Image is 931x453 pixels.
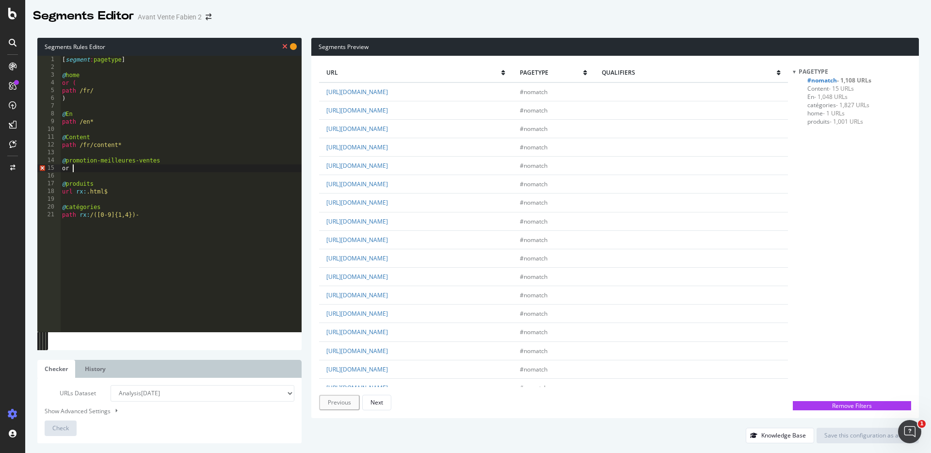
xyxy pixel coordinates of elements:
[520,68,583,77] span: pagetype
[807,101,869,109] span: Click to filter pagetype on catégories
[823,109,845,117] span: - 1 URLs
[37,385,103,402] label: URLs Dataset
[761,431,806,439] div: Knowledge Base
[918,420,926,428] span: 1
[370,398,383,406] div: Next
[311,38,919,56] div: Segments Preview
[37,211,61,219] div: 21
[326,291,388,299] a: [URL][DOMAIN_NAME]
[793,401,911,410] button: Remove Filters
[520,328,547,336] span: #nomatch
[326,347,388,355] a: [URL][DOMAIN_NAME]
[799,67,828,76] span: pagetype
[37,188,61,195] div: 18
[290,42,297,51] span: You have unsaved modifications
[319,395,360,410] button: Previous
[326,162,388,170] a: [URL][DOMAIN_NAME]
[37,164,46,172] span: Error, read annotations row 15
[520,162,547,170] span: #nomatch
[37,141,61,149] div: 12
[326,328,388,336] a: [URL][DOMAIN_NAME]
[836,101,869,109] span: - 1,827 URLs
[807,117,863,126] span: Click to filter pagetype on produits
[326,384,388,392] a: [URL][DOMAIN_NAME]
[326,88,388,96] a: [URL][DOMAIN_NAME]
[37,110,61,118] div: 8
[817,428,919,443] button: Save this configuration as active
[52,424,69,432] span: Check
[520,106,547,114] span: #nomatch
[78,360,113,378] a: History
[746,431,814,439] a: Knowledge Base
[837,76,871,84] span: - 1,108 URLs
[807,84,854,93] span: Click to filter pagetype on Content
[326,106,388,114] a: [URL][DOMAIN_NAME]
[520,347,547,355] span: #nomatch
[45,421,77,436] button: Check
[796,402,908,410] div: Remove Filters
[326,365,388,373] a: [URL][DOMAIN_NAME]
[807,76,871,84] span: Click to filter pagetype on #nomatch
[37,56,61,64] div: 1
[326,125,388,133] a: [URL][DOMAIN_NAME]
[326,236,388,244] a: [URL][DOMAIN_NAME]
[206,14,211,20] div: arrow-right-arrow-left
[37,203,61,211] div: 20
[520,254,547,262] span: #nomatch
[328,398,351,406] div: Previous
[282,42,288,51] span: Syntax is invalid
[520,217,547,226] span: #nomatch
[898,420,921,443] iframe: Intercom live chat
[326,254,388,262] a: [URL][DOMAIN_NAME]
[37,38,302,56] div: Segments Rules Editor
[520,273,547,281] span: #nomatch
[830,117,863,126] span: - 1,001 URLs
[37,195,61,203] div: 19
[37,87,61,95] div: 5
[37,172,61,180] div: 16
[37,126,61,133] div: 10
[520,125,547,133] span: #nomatch
[326,68,501,77] span: url
[520,236,547,244] span: #nomatch
[37,79,61,87] div: 4
[520,365,547,373] span: #nomatch
[746,428,814,443] button: Knowledge Base
[37,102,61,110] div: 7
[520,143,547,151] span: #nomatch
[824,431,911,439] div: Save this configuration as active
[814,93,848,101] span: - 1,048 URLs
[520,198,547,207] span: #nomatch
[37,360,75,378] a: Checker
[37,180,61,188] div: 17
[37,406,287,416] div: Show Advanced Settings
[829,84,854,93] span: - 15 URLs
[326,217,388,226] a: [URL][DOMAIN_NAME]
[520,291,547,299] span: #nomatch
[33,8,134,24] div: Segments Editor
[37,71,61,79] div: 3
[326,143,388,151] a: [URL][DOMAIN_NAME]
[326,273,388,281] a: [URL][DOMAIN_NAME]
[807,109,845,117] span: Click to filter pagetype on home
[520,384,547,392] span: #nomatch
[326,309,388,318] a: [URL][DOMAIN_NAME]
[37,149,61,157] div: 13
[807,93,848,101] span: Click to filter pagetype on En
[326,180,388,188] a: [URL][DOMAIN_NAME]
[37,118,61,126] div: 9
[37,95,61,102] div: 6
[520,309,547,318] span: #nomatch
[520,88,547,96] span: #nomatch
[520,180,547,188] span: #nomatch
[37,64,61,71] div: 2
[37,133,61,141] div: 11
[138,12,202,22] div: Avant Vente Fabien 2
[37,164,61,172] div: 15
[37,157,61,164] div: 14
[602,68,777,77] span: qualifiers
[326,198,388,207] a: [URL][DOMAIN_NAME]
[362,395,391,410] button: Next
